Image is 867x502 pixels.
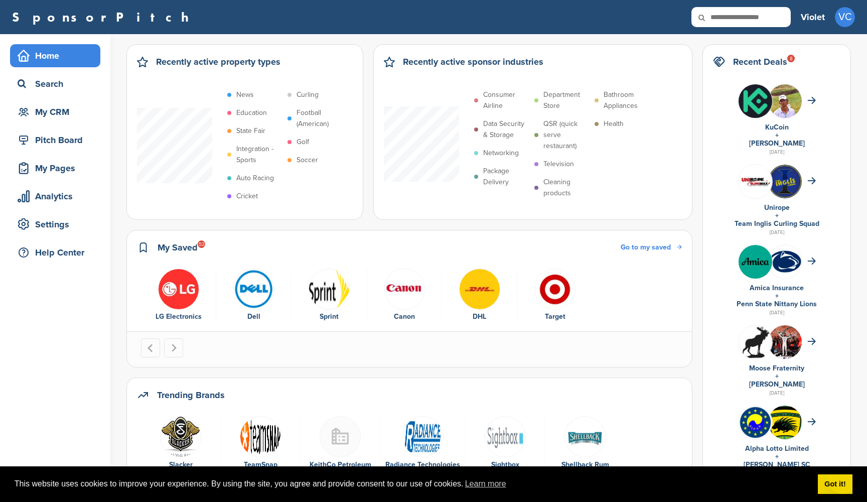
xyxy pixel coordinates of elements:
div: Home [15,47,100,65]
a: My CRM [10,100,100,123]
div: Analytics [15,187,100,205]
a: Penn State Nittany Lions [737,300,817,308]
div: 4 of 6 [367,269,442,323]
a: Home [10,44,100,67]
a: Search [10,72,100,95]
a: KuCoin [765,123,789,132]
a: Radiance technologies logo [385,416,460,456]
a: Analytics [10,185,100,208]
div: Dell [221,311,286,322]
img: 1wwum7th 400x400 [158,269,199,310]
a: Open uri20141112 50798 rgxhvz [146,416,215,456]
p: State Fair [236,125,265,137]
div: 2 of 6 [216,269,292,323]
p: Cricket [236,191,258,202]
div: 1 of 6 [141,269,216,323]
a: Screen shot 2018 02 26 at 7.37.27 pm [471,416,540,456]
a: Open uri20141112 50798 667qtj [550,416,620,456]
p: Bathroom Appliances [604,89,650,111]
img: Radiance technologies logo [402,416,444,457]
a: Radiance Technologies [385,460,460,469]
img: M4vy5lx2 400x400 [459,269,500,310]
a: Teamsnap [226,416,295,456]
p: News [236,89,254,100]
div: Canon [372,311,437,322]
h2: Recently active property types [156,55,280,69]
h2: My Saved [158,240,198,255]
div: [DATE] [713,228,840,237]
a: 5k32d4t 400x400 Target [522,269,588,323]
img: 170px penn state nittany lions logo.svg [768,250,802,274]
button: Next slide [164,338,183,357]
div: DHL [447,311,512,322]
a: Data Sprint [297,269,361,323]
img: Data [233,269,274,310]
img: Hjwwegho 400x400 [739,325,772,359]
a: [PERSON_NAME] [749,380,805,389]
div: Search [15,75,100,93]
a: My Pages [10,157,100,180]
a: + [775,452,779,461]
p: Football (American) [297,107,343,130]
h2: Recent Deals [733,55,787,69]
a: [PERSON_NAME] [749,139,805,148]
a: Sightbox [491,460,519,469]
img: 3bs1dc4c 400x400 [768,325,802,359]
a: + [775,292,779,300]
div: [DATE] [713,389,840,398]
div: Sprint [297,311,361,322]
a: SponsorPitch [12,11,195,24]
a: Pitch Board [10,129,100,152]
div: LG Electronics [146,311,211,322]
img: jmj71fb 400x400 [739,84,772,118]
div: Pitch Board [15,131,100,149]
a: + [775,372,779,381]
a: Violet [801,6,825,28]
p: Auto Racing [236,173,274,184]
a: Data Dell [221,269,286,323]
h3: Violet [801,10,825,24]
div: 5 of 6 [442,269,517,323]
a: TeamSnap [244,460,277,469]
p: Networking [483,148,519,159]
p: Golf [297,137,309,148]
p: QSR (quick serve restaurant) [543,118,590,152]
a: Alpha Lotto Limited [745,444,809,453]
h2: Recently active sponsor industries [403,55,543,69]
div: 8 [787,55,795,62]
a: Help Center [10,241,100,264]
p: Television [543,159,574,170]
span: Go to my saved [621,243,671,252]
button: Go to last slide [141,338,160,357]
a: Team Inglis Curling Squad [735,219,819,228]
div: [DATE] [713,308,840,317]
iframe: Button to launch messaging window [827,462,859,494]
img: Buildingmissing [320,416,361,457]
a: Moose Fraternity [749,364,804,372]
p: Department Store [543,89,590,111]
div: Settings [15,215,100,233]
h2: Trending Brands [157,388,225,402]
p: Data Security & Storage [483,118,529,141]
img: Open uri20141112 64162 1m4tozd?1415806781 [768,84,802,132]
p: Integration - Sports [236,144,282,166]
a: learn more about cookies [464,476,508,491]
img: Data [309,269,350,310]
img: Open uri20141112 64162 1p6hhgm?1415811497 [768,406,802,446]
img: Data [384,269,425,310]
p: Consumer Airline [483,89,529,111]
a: Buildingmissing [306,416,375,456]
a: KeithCo Petroleum [310,460,371,469]
div: My Pages [15,159,100,177]
a: Shellback Rum [561,460,609,469]
span: This website uses cookies to improve your experience. By using the site, you agree and provide co... [15,476,810,491]
img: Trgrqf8g 400x400 [739,245,772,279]
a: + [775,211,779,220]
img: Screen shot 2018 02 26 at 7.37.27 pm [485,416,526,457]
a: Go to my saved [621,242,682,253]
a: Settings [10,213,100,236]
a: M4vy5lx2 400x400 DHL [447,269,512,323]
a: Unirope [764,203,790,212]
a: Data Canon [372,269,437,323]
img: 308633180 592082202703760 345377490651361792 n [739,165,772,198]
